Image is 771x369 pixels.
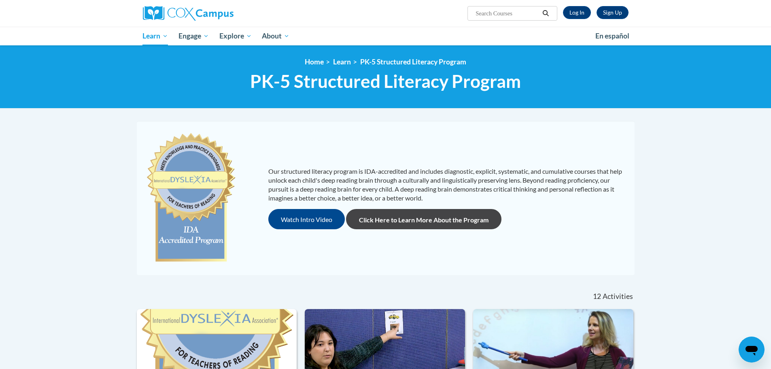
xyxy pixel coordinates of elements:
span: Explore [219,31,252,41]
a: Register [597,6,629,19]
input: Search Courses [475,9,539,18]
button: Search [539,9,552,18]
a: Explore [214,27,257,45]
span: 12 [593,292,601,301]
span: Learn [142,31,168,41]
a: Engage [173,27,214,45]
a: About [257,27,295,45]
span: About [262,31,289,41]
a: Learn [333,58,351,66]
div: Main menu [131,27,641,45]
span: Activities [603,292,633,301]
a: PK-5 Structured Literacy Program [360,58,466,66]
a: Click Here to Learn More About the Program [346,209,501,229]
p: Our structured literacy program is IDA-accredited and includes diagnostic, explicit, systematic, ... [268,167,627,203]
a: Log In [563,6,591,19]
a: Cox Campus [143,6,297,21]
span: PK-5 Structured Literacy Program [250,70,521,92]
iframe: Button to launch messaging window [739,337,765,363]
img: Cox Campus [143,6,234,21]
a: Learn [138,27,174,45]
img: c477cda6-e343-453b-bfce-d6f9e9818e1c.png [145,129,238,267]
span: En español [595,32,629,40]
a: En español [590,28,635,45]
a: Home [305,58,324,66]
button: Watch Intro Video [268,209,345,229]
span: Engage [178,31,209,41]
